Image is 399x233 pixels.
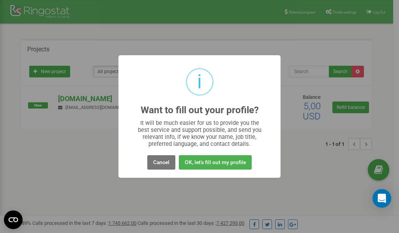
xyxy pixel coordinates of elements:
div: Open Intercom Messenger [373,189,391,208]
button: Open CMP widget [4,210,23,229]
div: i [197,69,202,95]
div: It will be much easier for us to provide you the best service and support possible, and send you ... [134,119,265,147]
button: OK, let's fill out my profile [179,155,252,170]
h2: Want to fill out your profile? [141,105,259,116]
button: Cancel [147,155,175,170]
